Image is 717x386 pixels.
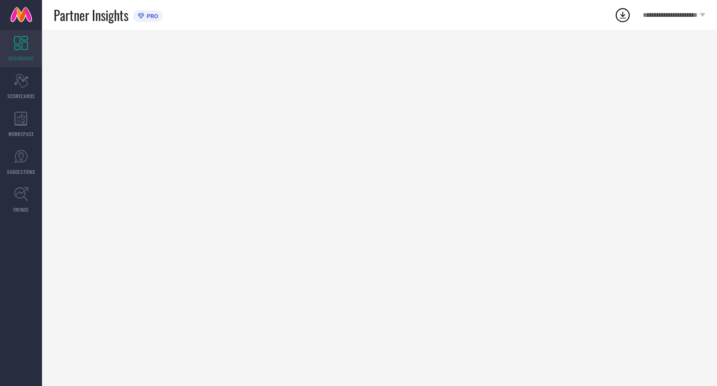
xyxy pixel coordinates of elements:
[7,93,35,100] span: SCORECARDS
[614,7,631,23] div: Open download list
[8,55,34,62] span: DASHBOARD
[7,168,35,175] span: SUGGESTIONS
[144,13,158,20] span: PRO
[13,206,29,213] span: TRENDS
[8,130,34,137] span: WORKSPACE
[54,6,128,25] span: Partner Insights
